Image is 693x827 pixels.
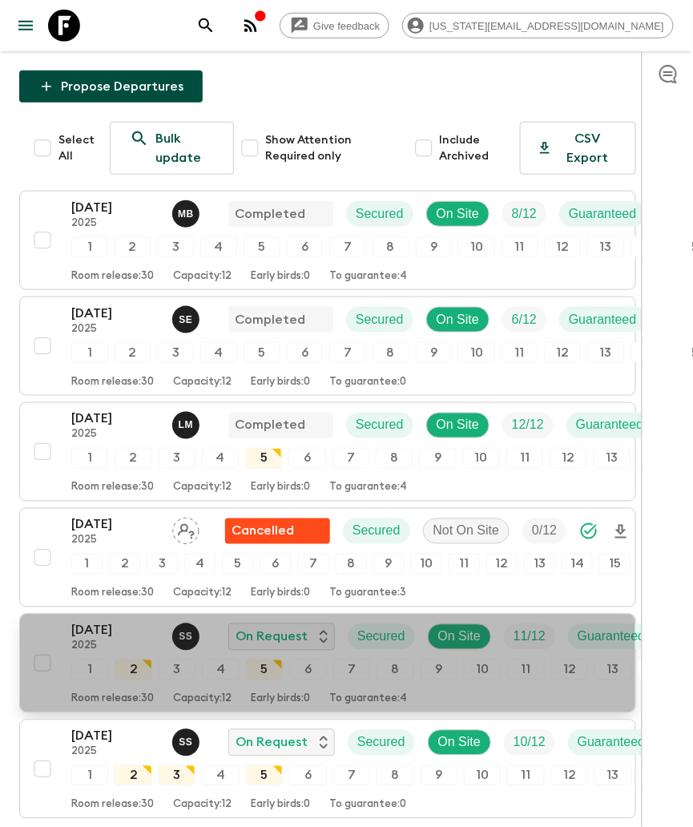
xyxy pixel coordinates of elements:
[115,660,151,680] div: 2
[71,660,108,680] div: 1
[437,416,479,435] p: On Site
[236,733,308,752] p: On Request
[71,727,159,746] p: [DATE]
[260,554,291,575] div: 6
[438,627,481,647] p: On Site
[172,205,203,218] span: Micaël Bilodeau
[416,342,453,363] div: 9
[71,746,159,759] p: 2025
[304,20,389,32] span: Give feedback
[346,413,413,438] div: Secured
[346,201,413,227] div: Secured
[428,730,491,756] div: On Site
[524,554,555,575] div: 13
[19,71,203,103] button: Propose Departures
[329,693,407,706] p: To guarantee: 4
[251,270,310,283] p: Early birds: 0
[280,13,389,38] a: Give feedback
[115,236,151,257] div: 2
[71,448,108,469] div: 1
[289,660,326,680] div: 6
[19,191,636,290] button: [DATE]2025Micaël BilodeauCompletedSecuredOn SiteTrip FillGuaranteed123456789101112131415Room rele...
[520,122,636,175] button: CSV Export
[232,522,294,541] p: Cancelled
[433,522,500,541] p: Not On Site
[179,631,192,643] p: S S
[356,204,404,224] p: Secured
[190,10,222,42] button: search adventures
[71,376,154,389] p: Room release: 30
[287,236,324,257] div: 6
[357,733,405,752] p: Secured
[288,448,325,469] div: 6
[71,198,159,217] p: [DATE]
[458,236,495,257] div: 10
[512,416,544,435] p: 12 / 12
[437,204,479,224] p: On Site
[110,122,233,175] a: Bulk update
[545,236,582,257] div: 12
[184,554,216,575] div: 4
[502,307,546,333] div: Trip Fill
[71,554,103,575] div: 1
[426,413,490,438] div: On Site
[172,729,203,756] button: SS
[594,765,631,786] div: 13
[348,730,415,756] div: Secured
[550,448,586,469] div: 12
[522,518,566,544] div: Trip Fill
[356,416,404,435] p: Secured
[19,297,636,396] button: [DATE]2025Stephen ExlerCompletedSecuredOn SiteTrip FillGuaranteed123456789101112131415Room releas...
[251,693,310,706] p: Early birds: 0
[502,413,554,438] div: Trip Fill
[71,693,154,706] p: Room release: 30
[440,132,514,164] span: Include Archived
[514,627,546,647] p: 11 / 12
[514,733,546,752] p: 10 / 12
[19,402,636,502] button: [DATE]2025Lucia MeierCompletedSecuredOn SiteTrip FillGuaranteed123456789101112131415Room release:...
[251,587,310,600] p: Early birds: 0
[376,448,413,469] div: 8
[329,799,406,812] p: To guarantee: 0
[235,310,305,329] p: Completed
[251,376,310,389] p: Early birds: 0
[507,660,544,680] div: 11
[245,448,282,469] div: 5
[71,323,159,336] p: 2025
[579,522,598,541] svg: Synced Successfully
[159,660,195,680] div: 3
[172,623,203,651] button: SS
[569,204,637,224] p: Guaranteed
[200,236,237,257] div: 4
[639,660,675,680] div: 14
[235,416,305,435] p: Completed
[458,342,495,363] div: 10
[357,627,405,647] p: Secured
[329,270,407,283] p: To guarantee: 4
[504,730,555,756] div: Trip Fill
[71,640,159,653] p: 2025
[377,765,413,786] div: 8
[329,482,407,494] p: To guarantee: 4
[336,554,367,575] div: 8
[172,522,199,535] span: Assign pack leader
[569,310,637,329] p: Guaranteed
[266,132,401,164] span: Show Attention Required only
[428,624,491,650] div: On Site
[377,660,413,680] div: 8
[173,482,232,494] p: Capacity: 12
[464,765,501,786] div: 10
[19,614,636,713] button: [DATE]2025Steve SmithOn RequestSecuredOn SiteTrip FillGuaranteed123456789101112131415Room release...
[502,342,538,363] div: 11
[463,448,500,469] div: 10
[329,236,366,257] div: 7
[594,448,631,469] div: 13
[333,660,370,680] div: 7
[562,554,593,575] div: 14
[421,660,457,680] div: 9
[411,554,442,575] div: 10
[157,236,194,257] div: 3
[578,733,646,752] p: Guaranteed
[402,13,674,38] div: [US_STATE][EMAIL_ADDRESS][DOMAIN_NAME]
[172,311,203,324] span: Stephen Exler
